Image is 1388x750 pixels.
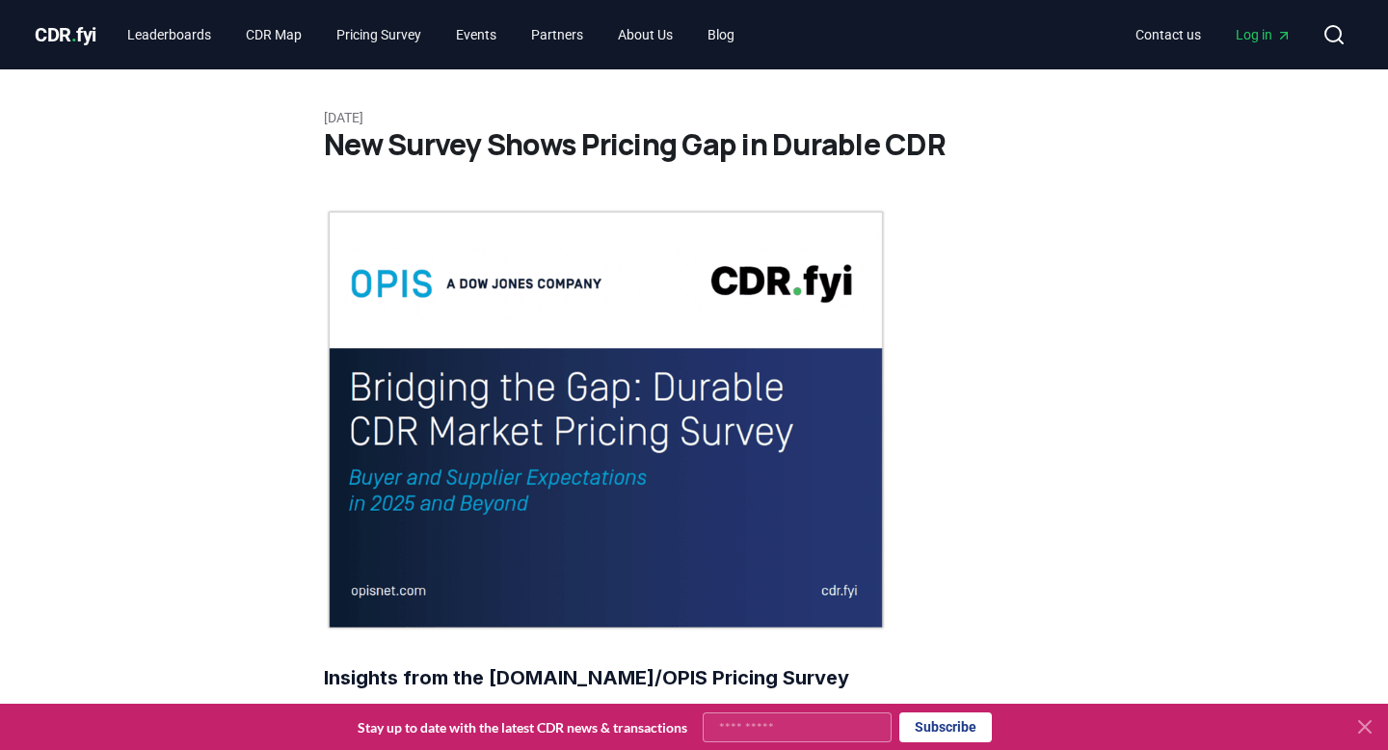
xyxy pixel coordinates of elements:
nav: Main [112,17,750,52]
strong: Insights from the [DOMAIN_NAME]/OPIS Pricing Survey [324,666,849,689]
a: Contact us [1120,17,1216,52]
img: blog post image [324,208,888,631]
a: Leaderboards [112,17,227,52]
p: [DATE] [324,108,1064,127]
nav: Main [1120,17,1307,52]
a: Events [440,17,512,52]
a: About Us [602,17,688,52]
h1: New Survey Shows Pricing Gap in Durable CDR [324,127,1064,162]
span: Log in [1236,25,1292,44]
span: . [71,23,77,46]
a: Partners [516,17,599,52]
span: CDR fyi [35,23,96,46]
a: Blog [692,17,750,52]
a: CDR Map [230,17,317,52]
a: Log in [1220,17,1307,52]
a: CDR.fyi [35,21,96,48]
a: Pricing Survey [321,17,437,52]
